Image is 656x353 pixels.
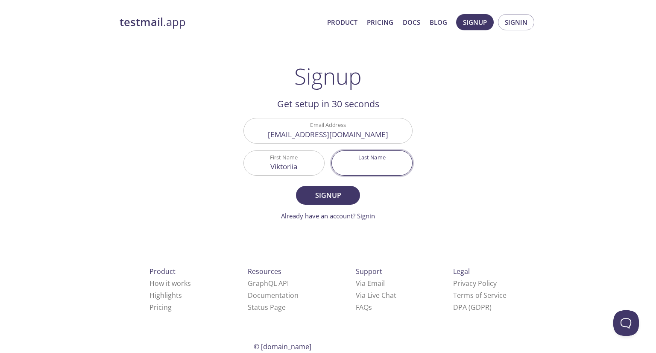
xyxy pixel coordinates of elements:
iframe: Help Scout Beacon - Open [613,310,639,336]
a: Already have an account? Signin [281,212,375,220]
a: Pricing [149,303,172,312]
strong: testmail [120,15,163,29]
h1: Signup [294,63,362,89]
a: Status Page [248,303,286,312]
a: DPA (GDPR) [453,303,492,312]
span: Signup [463,17,487,28]
a: Terms of Service [453,291,507,300]
span: Signup [305,189,351,201]
a: Privacy Policy [453,279,497,288]
a: How it works [149,279,191,288]
a: Via Email [356,279,385,288]
span: Support [356,267,382,276]
a: Documentation [248,291,299,300]
a: FAQ [356,303,372,312]
a: Pricing [367,17,393,28]
button: Signin [498,14,534,30]
span: Legal [453,267,470,276]
a: Highlights [149,291,182,300]
a: Docs [403,17,420,28]
a: GraphQL API [248,279,289,288]
a: Blog [430,17,447,28]
a: Product [327,17,357,28]
button: Signup [456,14,494,30]
span: © [DOMAIN_NAME] [254,342,311,351]
span: s [369,303,372,312]
a: testmail.app [120,15,320,29]
span: Product [149,267,176,276]
button: Signup [296,186,360,205]
span: Resources [248,267,281,276]
a: Via Live Chat [356,291,396,300]
span: Signin [505,17,527,28]
h2: Get setup in 30 seconds [243,97,413,111]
